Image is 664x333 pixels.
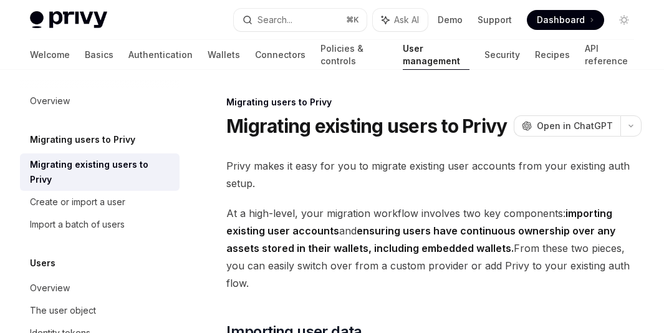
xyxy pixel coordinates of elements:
h1: Migrating existing users to Privy [226,115,507,137]
div: Migrating users to Privy [226,96,642,109]
div: Overview [30,281,70,296]
a: Policies & controls [320,40,388,70]
a: Overview [20,277,180,299]
a: Support [478,14,512,26]
a: Welcome [30,40,70,70]
span: Privy makes it easy for you to migrate existing user accounts from your existing auth setup. [226,157,642,192]
button: Search...⌘K [234,9,367,31]
a: Recipes [535,40,570,70]
a: Demo [438,14,463,26]
a: Wallets [208,40,240,70]
span: Open in ChatGPT [537,120,613,132]
h5: Users [30,256,55,271]
strong: ensuring users have continuous ownership over any assets stored in their wallets, including embed... [226,224,615,254]
a: Connectors [255,40,306,70]
div: Overview [30,94,70,109]
img: light logo [30,11,107,29]
button: Open in ChatGPT [514,115,620,137]
h5: Migrating users to Privy [30,132,135,147]
a: User management [403,40,469,70]
a: Overview [20,90,180,112]
a: Security [484,40,520,70]
button: Ask AI [373,9,428,31]
a: Basics [85,40,113,70]
span: Ask AI [394,14,419,26]
a: Import a batch of users [20,213,180,236]
div: Create or import a user [30,195,125,210]
span: Dashboard [537,14,585,26]
div: Import a batch of users [30,217,125,232]
button: Toggle dark mode [614,10,634,30]
a: Dashboard [527,10,604,30]
div: Search... [257,12,292,27]
a: API reference [585,40,634,70]
span: At a high-level, your migration workflow involves two key components: and From these two pieces, ... [226,205,642,292]
div: The user object [30,303,96,318]
a: The user object [20,299,180,322]
span: ⌘ K [346,15,359,25]
a: Authentication [128,40,193,70]
a: Migrating existing users to Privy [20,153,180,191]
div: Migrating existing users to Privy [30,157,172,187]
a: Create or import a user [20,191,180,213]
